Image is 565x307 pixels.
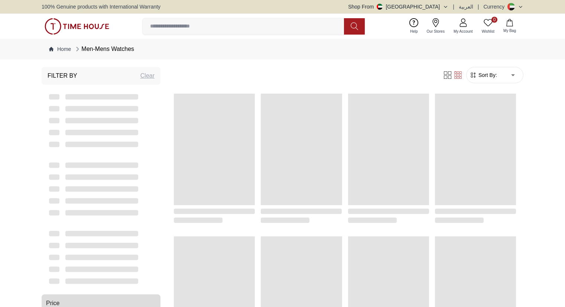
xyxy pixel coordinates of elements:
span: | [478,3,479,10]
div: Currency [483,3,507,10]
a: Our Stores [422,17,449,36]
img: United Arab Emirates [377,4,383,10]
a: Help [406,17,422,36]
span: My Bag [500,28,519,33]
div: Men-Mens Watches [74,45,134,54]
span: Our Stores [424,29,448,34]
button: My Bag [499,17,520,35]
span: Help [407,29,421,34]
img: ... [45,18,109,35]
a: 0Wishlist [477,17,499,36]
button: العربية [459,3,473,10]
span: My Account [451,29,476,34]
span: Sort By: [477,71,497,79]
span: | [453,3,454,10]
span: Wishlist [479,29,497,34]
div: Clear [140,71,155,80]
span: 100% Genuine products with International Warranty [42,3,160,10]
span: 0 [491,17,497,23]
nav: Breadcrumb [42,39,523,59]
h3: Filter By [48,71,77,80]
a: Home [49,45,71,53]
button: Sort By: [470,71,497,79]
button: Shop From[GEOGRAPHIC_DATA] [348,3,448,10]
